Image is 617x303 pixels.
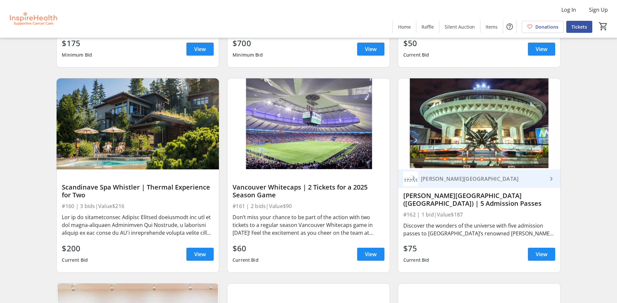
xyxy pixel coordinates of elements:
[4,3,62,35] img: InspireHealth Supportive Cancer Care's Logo
[403,254,429,266] div: Current Bid
[556,5,581,15] button: Log In
[522,21,564,33] a: Donations
[62,202,214,211] div: #160 | 3 bids | Value $216
[186,43,214,56] a: View
[62,183,214,199] div: Scandinave Spa Whistler | Thermal Experience for Two
[186,248,214,261] a: View
[403,210,555,219] div: #162 | 1 bid | Value $187
[194,250,206,258] span: View
[597,20,609,32] button: Cart
[547,175,555,183] mat-icon: keyboard_arrow_right
[233,183,384,199] div: Vancouver Whitecaps | 2 Tickets for a 2025 Season Game
[62,49,92,61] div: Minimum Bid
[486,23,498,30] span: Items
[403,171,418,186] img: H.R. MacMillan Space Centre
[535,23,558,30] span: Donations
[62,213,214,237] div: Lor ip do sitametconsec Adipisc Elitsed doeiusmodt inc utl et dol magna-aliquaen Adminimven Qui N...
[528,248,555,261] a: View
[403,192,555,207] div: [PERSON_NAME][GEOGRAPHIC_DATA] ([GEOGRAPHIC_DATA]) | 5 Admission Passes
[561,6,576,14] span: Log In
[365,250,377,258] span: View
[403,222,555,237] div: Discover the wonders of the universe with five admission passes to [GEOGRAPHIC_DATA]’s renowned [...
[480,21,503,33] a: Items
[571,23,587,30] span: Tickets
[398,78,560,170] img: H.R. MacMillan Space Centre (Vancouver) | 5 Admission Passes
[503,20,516,33] button: Help
[416,21,439,33] a: Raffle
[584,5,613,15] button: Sign Up
[233,254,259,266] div: Current Bid
[233,202,384,211] div: #161 | 2 bids | Value $90
[403,49,429,61] div: Current Bid
[403,243,429,254] div: $75
[418,176,547,182] div: [PERSON_NAME][GEOGRAPHIC_DATA]
[365,45,377,53] span: View
[233,37,263,49] div: $700
[403,37,429,49] div: $50
[445,23,475,30] span: Silent Auction
[57,78,219,170] img: Scandinave Spa Whistler | Thermal Experience for Two
[536,250,547,258] span: View
[393,21,416,33] a: Home
[422,23,434,30] span: Raffle
[233,213,384,237] div: Don’t miss your chance to be part of the action with two tickets to a regular season Vancouver Wh...
[398,23,411,30] span: Home
[536,45,547,53] span: View
[194,45,206,53] span: View
[566,21,592,33] a: Tickets
[398,169,560,188] a: H.R. MacMillan Space Centre[PERSON_NAME][GEOGRAPHIC_DATA]
[357,43,384,56] a: View
[233,49,263,61] div: Minimum Bid
[227,78,390,170] img: Vancouver Whitecaps | 2 Tickets for a 2025 Season Game
[589,6,608,14] span: Sign Up
[62,254,88,266] div: Current Bid
[62,37,92,49] div: $175
[439,21,480,33] a: Silent Auction
[357,248,384,261] a: View
[233,243,259,254] div: $60
[528,43,555,56] a: View
[62,243,88,254] div: $200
